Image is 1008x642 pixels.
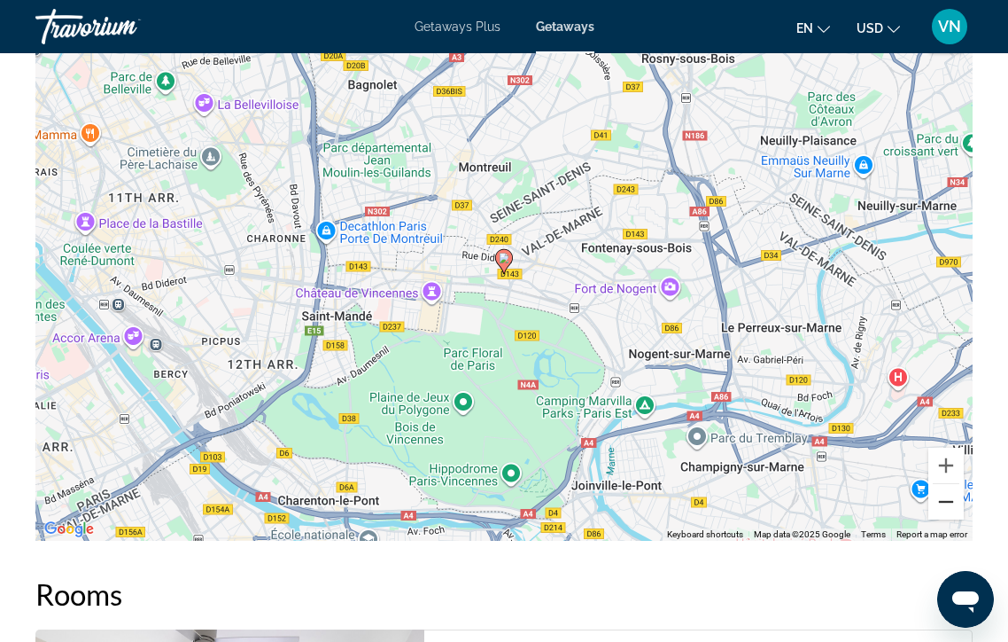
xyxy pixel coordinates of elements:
iframe: Button to launch messaging window [937,571,994,628]
span: VN [938,18,961,35]
a: Open this area in Google Maps (opens a new window) [40,518,98,541]
button: Zoom in [928,448,964,483]
button: User Menu [927,8,973,45]
a: Getaways Plus [415,20,500,34]
a: Getaways [536,20,594,34]
a: Travorium [35,4,213,50]
span: USD [857,21,883,35]
img: Google [40,518,98,541]
button: Keyboard shortcuts [667,528,743,541]
a: Report a map error [896,529,967,539]
button: Change currency [857,15,900,41]
h2: Rooms [35,576,973,612]
button: Change language [796,15,830,41]
span: en [796,21,813,35]
button: Zoom out [928,484,964,520]
span: Map data ©2025 Google [754,529,850,539]
a: Terms (opens in new tab) [861,529,886,539]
